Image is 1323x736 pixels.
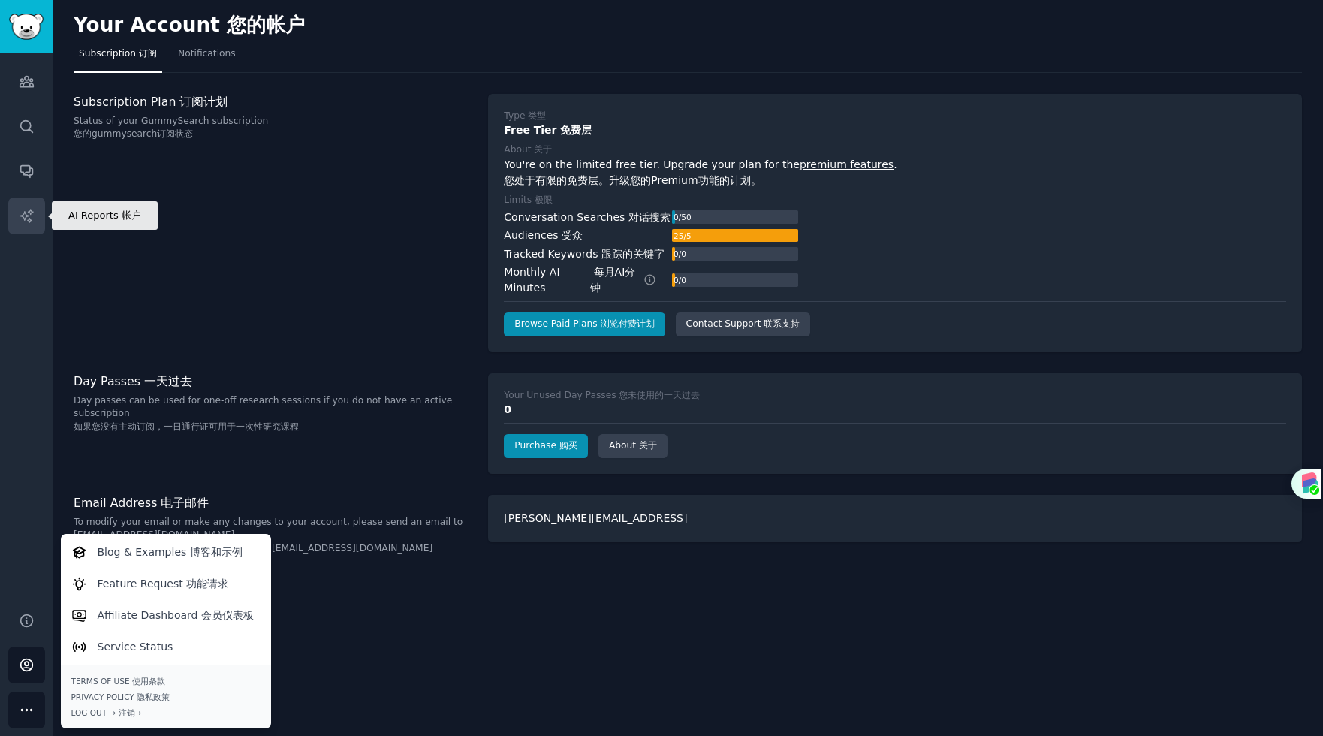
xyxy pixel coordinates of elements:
div: Free Tier [504,122,1286,138]
div: Log Out → [71,707,261,718]
p: Service Status [98,639,173,655]
div: 0 / 0 [672,247,687,261]
biread-font: 功能请求 [186,578,228,590]
p: Status of your GummySearch subscription [74,115,472,141]
biread-font: 一天过去 [144,374,192,388]
biread-font: 浏览付费计划 [601,318,655,329]
div: Tracked Keywords [504,246,665,262]
p: To modify your email or make any changes to your account, please send an email to [EMAIL_ADDRESS]... [74,516,472,556]
biread-font: 隐私政策 [137,692,170,701]
div: 0 / 0 [672,273,687,287]
h3: Subscription Plan [74,94,472,110]
div: About [504,143,552,157]
div: Your Unused Day Passes [504,389,700,403]
a: Subscription 订阅 [74,42,162,73]
a: Feature Request 功能请求 [63,568,268,599]
biread-font: 关于 [534,144,552,155]
div: Monthly AI Minutes [504,264,672,296]
biread-font: 您未使用的一天过去 [619,390,700,400]
span: Subscription [79,47,157,61]
biread-font: 关于 [639,440,657,451]
biread-font: 受众 [562,229,583,241]
h3: Email Address [74,495,472,511]
div: Type [504,110,546,123]
biread-font: 类型 [528,110,546,121]
biread-font: 极限 [535,195,553,205]
biread-font: 如果您没有主动订阅，一日通行证可用于一次性研究课程 [74,421,299,432]
div: 0 [504,402,1286,418]
biread-font: 免费层 [560,124,592,136]
p: Blog & Examples [98,544,243,560]
div: You're on the limited free tier. Upgrade your plan for the . [504,157,1286,189]
div: Limits [504,194,553,207]
div: Conversation Searches [504,210,670,225]
a: Blog & Examples 博客和示例 [63,536,268,568]
div: [PERSON_NAME][EMAIL_ADDRESS] [488,495,1302,542]
biread-font: 订阅 [139,48,157,59]
p: Day passes can be used for one-off research sessions if you do not have an active subscription [74,394,472,434]
h2: Your Account [74,14,305,38]
a: Purchase 购买 [504,434,588,458]
div: 0 / 50 [672,210,692,224]
biread-font: 电子邮件 [161,496,209,510]
biread-font: 您处于有限的免费层。升级您的Premium功能的计划。 [504,174,761,186]
biread-font: 联系支持 [764,318,800,329]
div: 25 / 5 [672,229,692,243]
a: Browse Paid Plans 浏览付费计划 [504,312,665,336]
biread-font: 会员仪表板 [201,609,254,621]
biread-font: 您的帐户 [227,14,305,36]
biread-font: 注销→ [119,708,142,717]
biread-font: 购买 [559,440,577,451]
p: Affiliate Dashboard [98,608,254,623]
img: GummySearch logo [9,14,44,40]
biread-font: 使用条款 [132,677,165,686]
div: Audiences [504,228,583,243]
a: Privacy Policy 隐私政策 [71,692,261,702]
biread-font: 对话搜索 [628,211,671,223]
biread-font: 跟踪的关键字 [601,248,665,260]
span: Notifications [178,47,236,61]
a: About 关于 [598,434,668,458]
h3: Day Passes [74,373,472,389]
biread-font: 博客和示例 [190,546,243,558]
biread-font: 订阅计划 [179,95,228,109]
p: Feature Request [98,576,229,592]
a: Terms of Use 使用条款 [71,676,261,686]
biread-font: 每月AI分钟 [590,266,635,294]
biread-font: 您的gummysearch订阅状态 [74,128,193,139]
a: premium features [800,158,894,170]
a: Notifications [173,42,241,73]
a: Contact Support 联系支持 [676,312,811,336]
a: Affiliate Dashboard 会员仪表板 [63,599,268,631]
a: Service Status [63,631,268,662]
